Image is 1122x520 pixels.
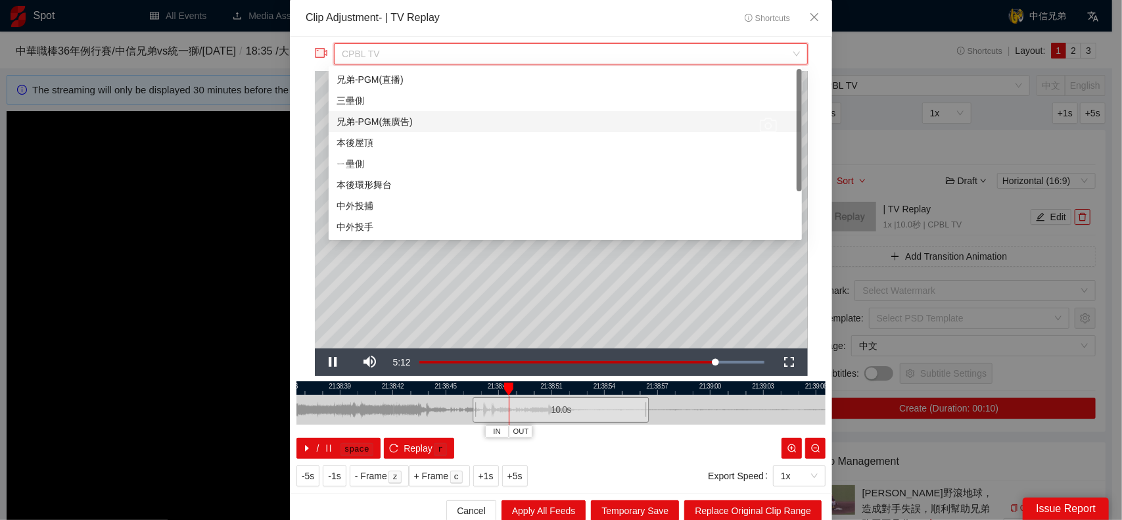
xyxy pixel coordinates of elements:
button: Pause [315,348,352,376]
span: +5s [507,469,523,483]
button: IN [485,425,509,438]
span: 1x [781,466,818,486]
button: Fullscreen [771,348,808,376]
span: pause [324,444,333,454]
button: +1s [473,465,499,486]
span: Temporary Save [601,504,668,518]
span: zoom-out [811,444,820,454]
kbd: z [388,471,402,484]
kbd: r [434,443,447,456]
div: 10.0 s [473,397,649,423]
span: Cancel [457,504,486,518]
span: zoom-in [787,444,797,454]
span: Apply All Feeds [512,504,576,518]
button: reloadReplayr [384,438,454,459]
span: Shortcuts [745,14,790,23]
label: Export Speed [708,465,773,486]
span: + Frame [414,469,449,483]
div: 兄弟-PGM(直播) [337,72,794,87]
div: 兄弟-PGM(無廣告) [337,114,794,129]
button: -1s [323,465,346,486]
span: Replace Original Clip Range [695,504,811,518]
span: / [317,441,319,456]
button: +5s [502,465,528,486]
span: - Frame [355,469,387,483]
button: zoom-out [805,438,826,459]
div: Progress Bar [419,361,764,364]
button: -5s [296,465,319,486]
div: 三壘側 [337,93,794,108]
kbd: c [450,471,463,484]
span: IN [493,426,500,438]
button: Mute [352,348,388,376]
span: video-camera [315,47,328,60]
div: 中外投手 [337,220,794,234]
div: Issue Report [1023,498,1109,520]
div: 中外投捕 [337,199,794,213]
span: -5s [302,469,314,483]
span: +1s [479,469,494,483]
span: CPBL TV [342,44,799,64]
button: caret-right/pausespace [296,438,381,459]
span: info-circle [745,14,753,22]
span: caret-right [302,444,312,454]
div: 本後環形舞台 [337,177,794,192]
span: Replay [404,441,432,456]
button: zoom-in [782,438,802,459]
span: close [809,12,820,22]
div: 本後屋頂 [337,135,794,150]
div: Video Player [315,71,808,348]
div: Clip Adjustment - | TV Replay [306,11,440,26]
button: + Framec [409,465,470,486]
button: OUT [509,425,532,438]
kbd: space [340,443,373,456]
span: -1s [328,469,340,483]
span: 5:12 [393,357,411,367]
div: ㄧ壘側 [337,156,794,171]
span: reload [389,444,398,454]
span: OUT [513,426,529,438]
button: - Framez [350,465,409,486]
